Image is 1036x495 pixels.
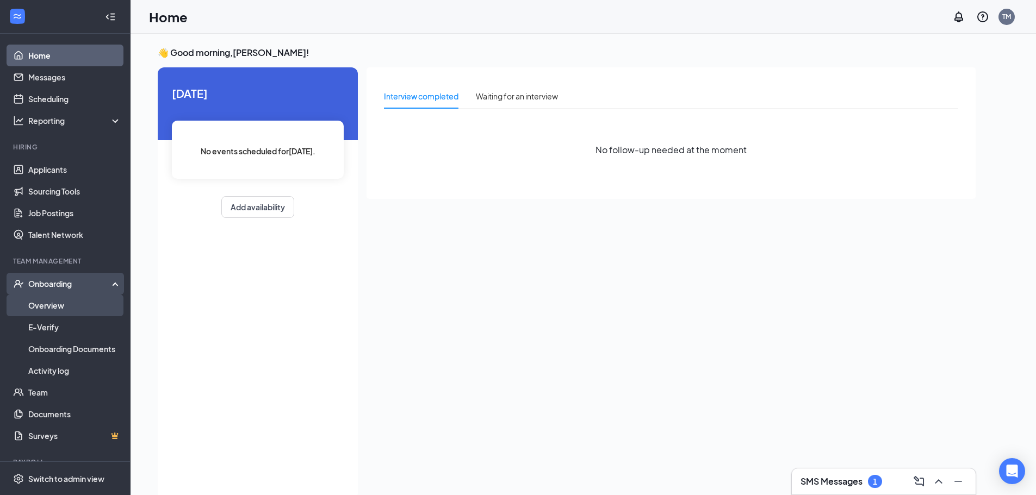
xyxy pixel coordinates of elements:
[801,475,863,487] h3: SMS Messages
[28,473,104,484] div: Switch to admin view
[28,338,121,360] a: Onboarding Documents
[952,10,965,23] svg: Notifications
[976,10,989,23] svg: QuestionInfo
[28,88,121,110] a: Scheduling
[13,115,24,126] svg: Analysis
[149,8,188,26] h1: Home
[932,475,945,488] svg: ChevronUp
[158,47,976,59] h3: 👋 Good morning, [PERSON_NAME] !
[873,477,877,486] div: 1
[12,11,23,22] svg: WorkstreamLogo
[201,145,315,157] span: No events scheduled for [DATE] .
[910,473,928,490] button: ComposeMessage
[28,425,121,447] a: SurveysCrown
[13,473,24,484] svg: Settings
[13,278,24,289] svg: UserCheck
[28,295,121,316] a: Overview
[105,11,116,22] svg: Collapse
[28,224,121,246] a: Talent Network
[595,143,747,156] span: No follow-up needed at the moment
[28,202,121,224] a: Job Postings
[13,142,119,152] div: Hiring
[384,90,458,102] div: Interview completed
[1002,12,1011,21] div: TM
[28,316,121,338] a: E-Verify
[28,403,121,425] a: Documents
[930,473,947,490] button: ChevronUp
[28,66,121,88] a: Messages
[28,381,121,403] a: Team
[999,458,1025,484] div: Open Intercom Messenger
[952,475,965,488] svg: Minimize
[28,115,122,126] div: Reporting
[476,90,558,102] div: Waiting for an interview
[221,196,294,218] button: Add availability
[28,159,121,180] a: Applicants
[28,360,121,381] a: Activity log
[950,473,967,490] button: Minimize
[172,85,344,102] span: [DATE]
[28,45,121,66] a: Home
[913,475,926,488] svg: ComposeMessage
[13,458,119,467] div: Payroll
[28,278,112,289] div: Onboarding
[28,180,121,202] a: Sourcing Tools
[13,256,119,266] div: Team Management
